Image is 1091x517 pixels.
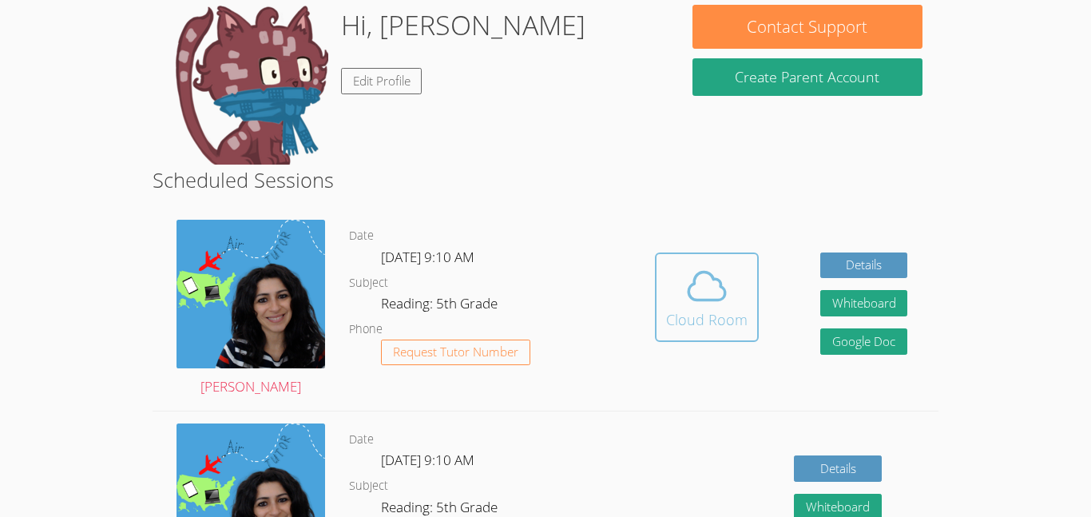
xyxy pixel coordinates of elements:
span: Request Tutor Number [393,346,518,358]
span: [DATE] 9:10 AM [381,248,474,266]
a: Details [794,455,882,482]
dt: Date [349,226,374,246]
dt: Date [349,430,374,450]
button: Cloud Room [655,253,759,342]
dt: Phone [349,320,383,340]
dt: Subject [349,273,388,293]
h1: Hi, [PERSON_NAME] [341,5,585,46]
a: Google Doc [820,328,908,355]
span: [DATE] 9:10 AM [381,451,474,469]
dd: Reading: 5th Grade [381,292,501,320]
dt: Subject [349,476,388,496]
img: air%20tutor%20avatar.png [177,220,325,368]
h2: Scheduled Sessions [153,165,938,195]
div: Cloud Room [666,308,748,331]
a: Details [820,253,908,279]
button: Create Parent Account [692,58,922,96]
a: Edit Profile [341,68,423,94]
a: [PERSON_NAME] [177,220,325,399]
img: default.png [169,5,328,165]
button: Request Tutor Number [381,340,530,366]
button: Contact Support [692,5,922,49]
button: Whiteboard [820,290,908,316]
